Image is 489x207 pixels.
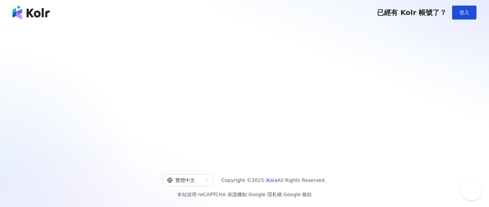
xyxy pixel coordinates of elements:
img: logo [13,6,50,19]
span: 本站採用 reCAPTCHA 保護機制 [177,190,312,199]
span: | [282,192,284,197]
span: 已經有 Kolr 帳號了？ [377,8,447,17]
span: | [247,192,249,197]
iframe: Toggle Customer Support [461,185,482,206]
button: 登入 [452,6,476,19]
a: Google 條款 [283,192,312,197]
span: Copyright © 2025 All Rights Reserved. [221,176,326,184]
span: 登入 [459,10,469,15]
a: Google 隱私權 [249,192,282,197]
a: iKala [266,177,277,183]
div: 繁體中文 [167,175,203,186]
